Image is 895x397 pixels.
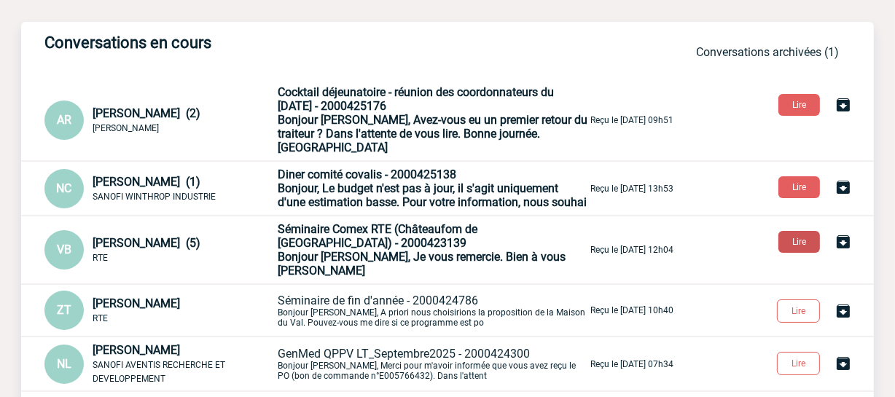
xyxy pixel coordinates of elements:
[93,343,180,357] span: [PERSON_NAME]
[765,303,835,317] a: Lire
[44,230,275,270] div: Conversation privée : Client - Agence
[278,347,587,381] p: Bonjour [PERSON_NAME], Merci pour m'avoir informée que vous avez reçu le PO (bon de commande n°E0...
[696,45,839,59] a: Conversations archivées (1)
[93,313,108,323] span: RTE
[777,352,820,375] button: Lire
[767,97,835,111] a: Lire
[44,34,482,52] h3: Conversations en cours
[44,242,673,256] a: VB [PERSON_NAME] (5) RTE Séminaire Comex RTE (Châteaufom de [GEOGRAPHIC_DATA]) - 2000423139Bonjou...
[278,113,587,154] span: Bonjour [PERSON_NAME], Avez-vous eu un premier retour du traiteur ? Dans l'attente de vous lire. ...
[93,360,225,384] span: SANOFI AVENTIS RECHERCHE ET DEVELOPPEMENT
[278,294,478,307] span: Séminaire de fin d'année - 2000424786
[44,291,275,330] div: Conversation privée : Client - Agence
[93,192,216,202] span: SANOFI WINTHROP INDUSTRIE
[278,250,566,278] span: Bonjour [PERSON_NAME], Je vous remercie. Bien à vous [PERSON_NAME]
[57,243,71,256] span: VB
[93,236,200,250] span: [PERSON_NAME] (5)
[44,101,275,140] div: Conversation privée : Client - Agence
[93,296,180,310] span: [PERSON_NAME]
[93,123,159,133] span: [PERSON_NAME]
[835,233,852,251] img: Archiver la conversation
[590,305,673,315] p: Reçu le [DATE] 10h40
[777,299,820,323] button: Lire
[590,245,673,255] p: Reçu le [DATE] 12h04
[93,175,200,189] span: [PERSON_NAME] (1)
[278,222,477,250] span: Séminaire Comex RTE (Châteaufom de [GEOGRAPHIC_DATA]) - 2000423139
[278,85,554,113] span: Cocktail déjeunatoire - réunion des coordonnateurs du [DATE] - 2000425176
[44,181,673,194] a: NC [PERSON_NAME] (1) SANOFI WINTHROP INDUSTRIE Diner comité covalis - 2000425138Bonjour, Le budge...
[590,184,673,194] p: Reçu le [DATE] 13h53
[57,357,71,371] span: NL
[44,302,673,316] a: ZT [PERSON_NAME] RTE Séminaire de fin d'année - 2000424786Bonjour [PERSON_NAME], A priori nous ch...
[590,115,673,125] p: Reçu le [DATE] 09h51
[44,343,275,385] div: Conversation privée : Client - Agence
[93,253,108,263] span: RTE
[278,294,587,328] p: Bonjour [PERSON_NAME], A priori nous choisirions la proposition de la Maison du Val. Pouvez-vous ...
[765,355,835,369] a: Lire
[57,303,71,317] span: ZT
[57,113,71,127] span: AR
[767,179,835,193] a: Lire
[57,181,72,195] span: NC
[278,347,530,361] span: GenMed QPPV LT_Septembre2025 - 2000424300
[835,96,852,114] img: Archiver la conversation
[44,169,275,208] div: Conversation privée : Client - Agence
[778,176,820,198] button: Lire
[44,356,673,370] a: NL [PERSON_NAME] SANOFI AVENTIS RECHERCHE ET DEVELOPPEMENT GenMed QPPV LT_Septembre2025 - 2000424...
[835,178,852,196] img: Archiver la conversation
[278,181,587,209] span: Bonjour, Le budget n'est pas à jour, il s'agit uniquement d'une estimation basse. Pour votre info...
[590,359,673,369] p: Reçu le [DATE] 07h34
[767,234,835,248] a: Lire
[93,106,200,120] span: [PERSON_NAME] (2)
[778,231,820,253] button: Lire
[44,112,673,126] a: AR [PERSON_NAME] (2) [PERSON_NAME] Cocktail déjeunatoire - réunion des coordonnateurs du [DATE] -...
[278,168,456,181] span: Diner comité covalis - 2000425138
[835,302,852,320] img: Archiver la conversation
[835,355,852,372] img: Archiver la conversation
[778,94,820,116] button: Lire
